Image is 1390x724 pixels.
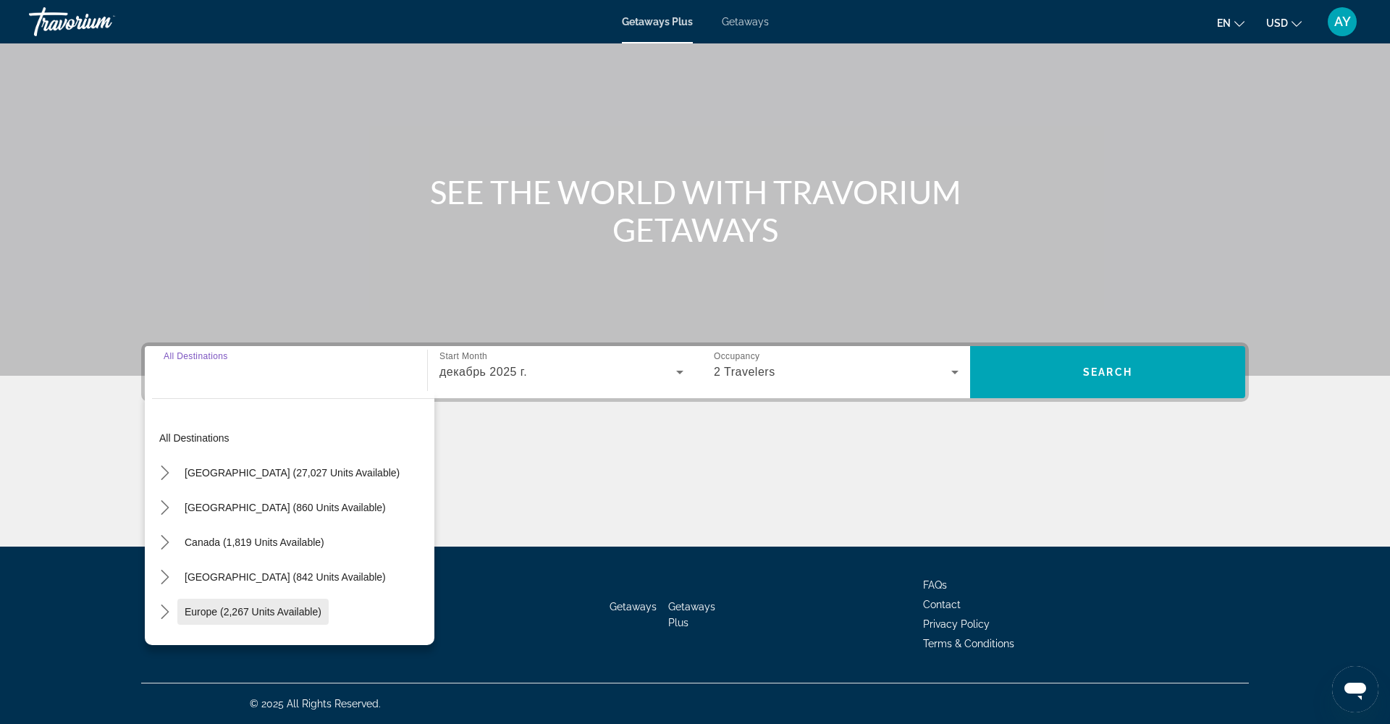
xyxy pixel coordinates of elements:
[145,391,434,645] div: Destination options
[439,352,487,361] span: Start Month
[1217,17,1231,29] span: en
[970,346,1245,398] button: Search
[152,460,177,486] button: Toggle United States (27,027 units available) submenu
[424,173,966,248] h1: SEE THE WORLD WITH TRAVORIUM GETAWAYS
[177,599,329,625] button: Select destination: Europe (2,267 units available)
[923,579,947,591] a: FAQs
[29,3,174,41] a: Travorium
[152,425,434,451] button: Select destination: All destinations
[185,606,321,618] span: Europe (2,267 units available)
[1083,366,1132,378] span: Search
[177,529,332,555] button: Select destination: Canada (1,819 units available)
[177,633,327,660] button: Select destination: Australia (196 units available)
[722,16,769,28] a: Getaways
[610,601,657,613] a: Getaways
[152,495,177,521] button: Toggle Mexico (860 units available) submenu
[622,16,693,28] a: Getaways Plus
[714,366,775,378] span: 2 Travelers
[145,346,1245,398] div: Search widget
[152,565,177,590] button: Toggle Caribbean & Atlantic Islands (842 units available) submenu
[185,502,386,513] span: [GEOGRAPHIC_DATA] (860 units available)
[250,698,381,710] span: © 2025 All Rights Reserved.
[1334,14,1351,29] span: AY
[714,352,759,361] span: Occupancy
[152,530,177,555] button: Toggle Canada (1,819 units available) submenu
[923,618,990,630] a: Privacy Policy
[164,364,408,382] input: Select destination
[1217,12,1244,33] button: Change language
[1266,17,1288,29] span: USD
[177,494,393,521] button: Select destination: Mexico (860 units available)
[152,634,177,660] button: Toggle Australia (196 units available) submenu
[177,564,393,590] button: Select destination: Caribbean & Atlantic Islands (842 units available)
[668,601,715,628] a: Getaways Plus
[164,351,228,361] span: All Destinations
[152,599,177,625] button: Toggle Europe (2,267 units available) submenu
[177,460,407,486] button: Select destination: United States (27,027 units available)
[185,536,324,548] span: Canada (1,819 units available)
[1266,12,1302,33] button: Change currency
[185,571,386,583] span: [GEOGRAPHIC_DATA] (842 units available)
[923,638,1014,649] a: Terms & Conditions
[439,366,527,378] span: декабрь 2025 г.
[185,467,400,479] span: [GEOGRAPHIC_DATA] (27,027 units available)
[1332,666,1378,712] iframe: Кнопка запуска окна обмена сообщениями
[159,432,229,444] span: All destinations
[923,599,961,610] a: Contact
[1323,7,1361,37] button: User Menu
